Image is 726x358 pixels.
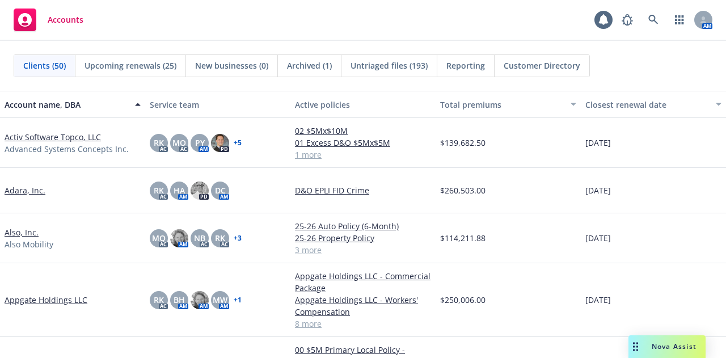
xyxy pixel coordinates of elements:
[585,232,611,244] span: [DATE]
[585,137,611,149] span: [DATE]
[154,137,164,149] span: RK
[295,125,431,137] a: 02 $5Mx$10M
[585,294,611,306] span: [DATE]
[154,184,164,196] span: RK
[5,184,45,196] a: Adara, Inc.
[440,184,486,196] span: $260,503.00
[5,294,87,306] a: Appgate Holdings LLC
[440,99,564,111] div: Total premiums
[195,60,268,71] span: New businesses (0)
[504,60,580,71] span: Customer Directory
[215,184,226,196] span: DC
[446,60,485,71] span: Reporting
[234,235,242,242] a: + 3
[436,91,581,118] button: Total premiums
[5,238,53,250] span: Also Mobility
[5,143,129,155] span: Advanced Systems Concepts Inc.
[585,184,611,196] span: [DATE]
[5,131,101,143] a: Activ Software Topco, LLC
[351,60,428,71] span: Untriaged files (193)
[9,4,88,36] a: Accounts
[85,60,176,71] span: Upcoming renewals (25)
[5,99,128,111] div: Account name, DBA
[295,270,431,294] a: Appgate Holdings LLC - Commercial Package
[174,184,185,196] span: HA
[295,99,431,111] div: Active policies
[145,91,290,118] button: Service team
[581,91,726,118] button: Closest renewal date
[295,294,431,318] a: Appgate Holdings LLC - Workers' Compensation
[174,294,185,306] span: BH
[668,9,691,31] a: Switch app
[295,318,431,330] a: 8 more
[440,294,486,306] span: $250,006.00
[295,232,431,244] a: 25-26 Property Policy
[628,335,706,358] button: Nova Assist
[191,182,209,200] img: photo
[287,60,332,71] span: Archived (1)
[652,342,697,351] span: Nova Assist
[290,91,436,118] button: Active policies
[150,99,286,111] div: Service team
[213,294,227,306] span: MW
[234,297,242,304] a: + 1
[23,60,66,71] span: Clients (50)
[628,335,643,358] div: Drag to move
[152,232,166,244] span: MQ
[585,99,709,111] div: Closest renewal date
[172,137,186,149] span: MQ
[215,232,225,244] span: RK
[48,15,83,24] span: Accounts
[295,220,431,232] a: 25-26 Auto Policy (6-Month)
[295,137,431,149] a: 01 Excess D&O $5Mx$5M
[440,137,486,149] span: $139,682.50
[295,149,431,161] a: 1 more
[211,134,229,152] img: photo
[440,232,486,244] span: $114,211.88
[154,294,164,306] span: RK
[194,232,205,244] span: NB
[191,291,209,309] img: photo
[234,140,242,146] a: + 5
[616,9,639,31] a: Report a Bug
[5,226,39,238] a: Also, Inc.
[195,137,205,149] span: PY
[170,229,188,247] img: photo
[642,9,665,31] a: Search
[295,244,431,256] a: 3 more
[295,184,431,196] a: D&O EPLI FID Crime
